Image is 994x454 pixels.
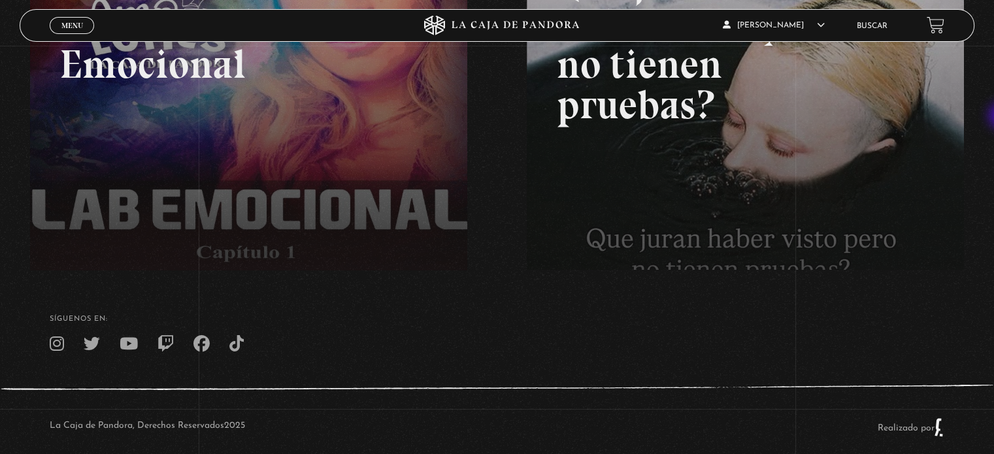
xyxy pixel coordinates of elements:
span: Menu [61,22,83,29]
h4: SÍguenos en: [50,316,944,323]
a: View your shopping cart [927,16,944,34]
a: Realizado por [878,423,944,433]
span: [PERSON_NAME] [723,22,825,29]
span: Cerrar [57,33,88,42]
a: Buscar [857,22,887,30]
p: La Caja de Pandora, Derechos Reservados 2025 [50,417,245,437]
